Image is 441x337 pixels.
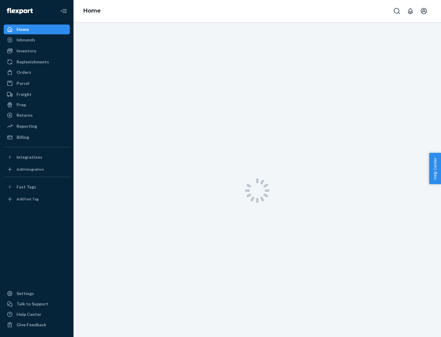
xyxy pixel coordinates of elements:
div: Fast Tags [17,184,36,190]
button: Fast Tags [4,182,70,192]
a: Reporting [4,121,70,131]
div: Inventory [17,48,36,54]
a: Home [83,7,101,14]
a: Inbounds [4,35,70,45]
button: Open Search Box [391,5,403,17]
button: Close Navigation [58,5,70,17]
div: Add Integration [17,167,44,172]
div: Integrations [17,154,42,160]
button: Open notifications [404,5,417,17]
a: Orders [4,67,70,77]
a: Billing [4,132,70,142]
a: Help Center [4,309,70,319]
a: Returns [4,110,70,120]
div: Returns [17,112,33,118]
ol: breadcrumbs [78,2,106,20]
a: Home [4,25,70,34]
div: Orders [17,69,31,75]
a: Freight [4,89,70,99]
div: Reporting [17,123,37,129]
a: Replenishments [4,57,70,67]
button: Integrations [4,152,70,162]
a: Talk to Support [4,299,70,309]
div: Inbounds [17,37,35,43]
div: Replenishments [17,59,49,65]
div: Help Center [17,311,41,317]
div: Give Feedback [17,322,46,328]
button: Open account menu [418,5,430,17]
a: Settings [4,289,70,298]
div: Talk to Support [17,301,48,307]
a: Parcel [4,78,70,88]
a: Add Integration [4,165,70,174]
div: Billing [17,134,29,140]
img: Flexport logo [7,8,33,14]
div: Home [17,26,29,32]
div: Settings [17,290,34,297]
div: Parcel [17,80,29,86]
button: Help Center [429,153,441,184]
div: Prep [17,102,26,108]
a: Inventory [4,46,70,56]
a: Add Fast Tag [4,194,70,204]
div: Freight [17,91,32,97]
button: Give Feedback [4,320,70,330]
div: Add Fast Tag [17,196,39,202]
a: Prep [4,100,70,110]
